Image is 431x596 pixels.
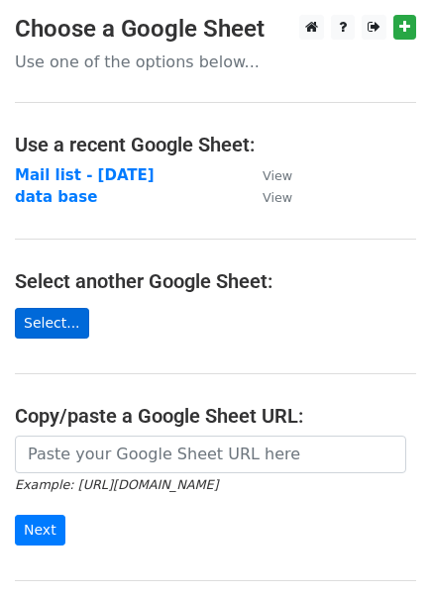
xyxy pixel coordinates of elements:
a: data base [15,188,97,206]
a: View [243,166,292,184]
small: Example: [URL][DOMAIN_NAME] [15,477,218,492]
h4: Use a recent Google Sheet: [15,133,416,156]
h4: Copy/paste a Google Sheet URL: [15,404,416,428]
p: Use one of the options below... [15,51,416,72]
small: View [263,168,292,183]
iframe: Chat Widget [332,501,431,596]
a: Select... [15,308,89,339]
input: Next [15,515,65,546]
small: View [263,190,292,205]
h3: Choose a Google Sheet [15,15,416,44]
input: Paste your Google Sheet URL here [15,436,406,473]
a: Mail list - [DATE] [15,166,155,184]
h4: Select another Google Sheet: [15,269,416,293]
a: View [243,188,292,206]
